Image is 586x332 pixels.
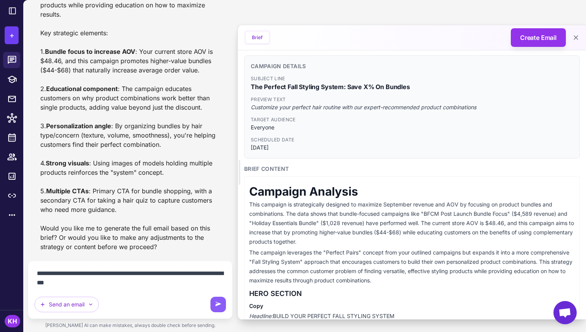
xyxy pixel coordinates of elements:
strong: Multiple CTAs [46,187,89,195]
h4: Copy [249,302,575,310]
span: [DATE] [251,143,573,152]
h3: Campaign Details [251,62,573,71]
button: Send an email [34,297,99,312]
span: Everyone [251,123,573,132]
span: Customize your perfect hair routine with our expert-recommended product combinations [251,103,573,112]
p: The campaign leverages the "Perfect Pairs" concept from your outlined campaigns but expands it in... [249,248,575,285]
div: [PERSON_NAME] AI can make mistakes, always double check before sending. [28,319,233,332]
h3: Brief Content [244,165,580,173]
div: KH [5,315,20,327]
a: Open chat [553,301,577,324]
strong: Bundle focus to increase AOV [45,48,135,55]
span: Preview Text [251,96,573,103]
h1: Campaign Analysis [249,184,575,198]
span: Create Email [520,33,557,42]
p: This campaign is strategically designed to maximize September revenue and AOV by focusing on prod... [249,200,575,246]
h3: HERO SECTION [249,288,575,299]
em: Headline: [249,313,273,319]
span: Scheduled Date [251,136,573,143]
button: Brief [246,32,269,43]
span: The Perfect Fall Styling System: Save X% On Bundles [251,82,573,91]
strong: Educational component [46,85,118,93]
button: Create Email [511,28,566,47]
strong: Personalization angle [46,122,111,130]
span: Target Audience [251,116,573,123]
span: + [9,29,14,41]
span: Subject Line [251,75,573,82]
button: + [5,26,19,44]
strong: Strong visuals [46,159,89,167]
